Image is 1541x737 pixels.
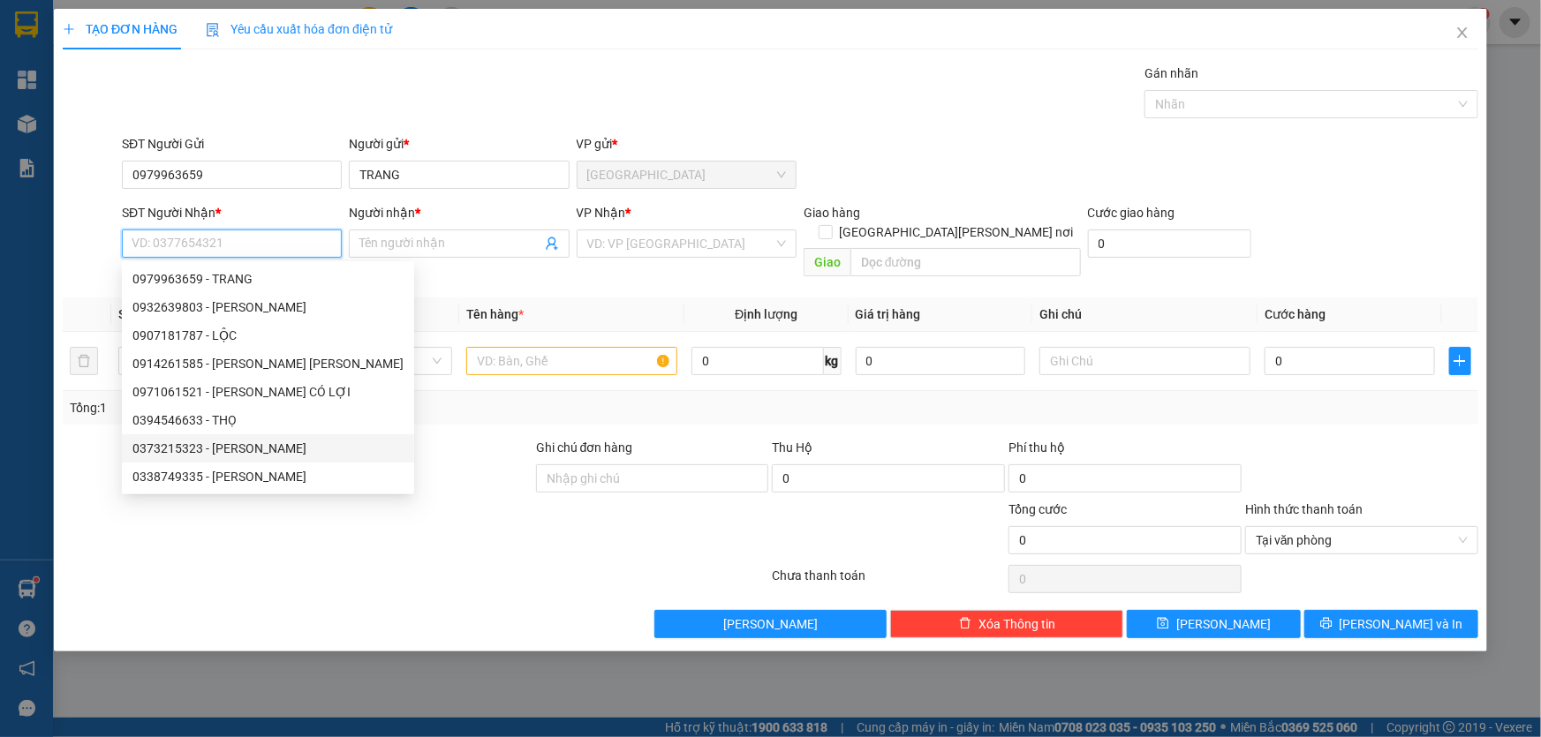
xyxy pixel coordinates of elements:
[587,162,786,188] span: Sài Gòn
[132,382,404,402] div: 0971061521 - [PERSON_NAME] CÓ LỢI
[1127,610,1301,638] button: save[PERSON_NAME]
[1032,297,1258,332] th: Ghi chú
[1265,307,1326,321] span: Cước hàng
[1157,617,1169,631] span: save
[735,307,797,321] span: Định lượng
[804,248,850,276] span: Giao
[833,222,1081,242] span: [GEOGRAPHIC_DATA][PERSON_NAME] nơi
[132,297,404,317] div: 0932639803 - [PERSON_NAME]
[63,22,178,36] span: TẠO ĐƠN HÀNG
[70,398,595,417] div: Tổng: 1
[122,321,414,350] div: 0907181787 - LỘC
[206,22,392,36] span: Yêu cầu xuất hóa đơn điện tử
[771,566,1008,597] div: Chưa thanh toán
[118,307,132,321] span: SL
[132,326,404,345] div: 0907181787 - LỘC
[122,203,342,222] div: SĐT Người Nhận
[850,248,1081,276] input: Dọc đường
[1304,610,1478,638] button: printer[PERSON_NAME] và In
[122,463,414,491] div: 0338749335 - Châu
[654,610,888,638] button: [PERSON_NAME]
[70,347,98,375] button: delete
[1320,617,1333,631] span: printer
[890,610,1123,638] button: deleteXóa Thông tin
[536,440,633,455] label: Ghi chú đơn hàng
[122,134,342,154] div: SĐT Người Gửi
[1449,347,1471,375] button: plus
[545,237,559,251] span: user-add
[1008,438,1242,464] div: Phí thu hộ
[1450,354,1470,368] span: plus
[723,614,818,634] span: [PERSON_NAME]
[1176,614,1271,634] span: [PERSON_NAME]
[349,134,569,154] div: Người gửi
[1455,26,1469,40] span: close
[536,464,769,493] input: Ghi chú đơn hàng
[132,467,404,486] div: 0338749335 - [PERSON_NAME]
[577,134,797,154] div: VP gửi
[1039,347,1250,375] input: Ghi Chú
[804,206,860,220] span: Giao hàng
[959,617,971,631] span: delete
[772,440,812,455] span: Thu Hộ
[1144,66,1198,80] label: Gán nhãn
[1088,229,1251,258] input: Cước giao hàng
[122,265,414,293] div: 0979963659 - TRANG
[466,347,677,375] input: VD: Bàn, Ghế
[10,126,393,173] div: [GEOGRAPHIC_DATA]
[978,614,1055,634] span: Xóa Thông tin
[132,439,404,458] div: 0373215323 - [PERSON_NAME]
[577,206,626,220] span: VP Nhận
[1008,502,1067,516] span: Tổng cước
[122,434,414,463] div: 0373215323 - HUY
[132,354,404,373] div: 0914261585 - [PERSON_NAME] [PERSON_NAME]
[1088,206,1175,220] label: Cước giao hàng
[466,307,524,321] span: Tên hàng
[1245,502,1363,516] label: Hình thức thanh toán
[1438,9,1487,58] button: Close
[132,410,404,430] div: 0394546633 - THỌ
[122,406,414,434] div: 0394546633 - THỌ
[122,293,414,321] div: 0932639803 - BÍCH CHI
[856,307,921,321] span: Giá trị hàng
[1256,527,1468,553] span: Tại văn phòng
[206,23,220,37] img: icon
[132,269,404,289] div: 0979963659 - TRANG
[349,203,569,222] div: Người nhận
[856,347,1026,375] input: 0
[122,378,414,406] div: 0971061521 - LẨU BÒ CÓ LỢI
[824,347,842,375] span: kg
[1340,614,1463,634] span: [PERSON_NAME] và In
[122,350,414,378] div: 0914261585 - LẨU BÒ MƯỜI XUÂN
[63,23,75,35] span: plus
[82,84,321,115] text: SGTLT1410250011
